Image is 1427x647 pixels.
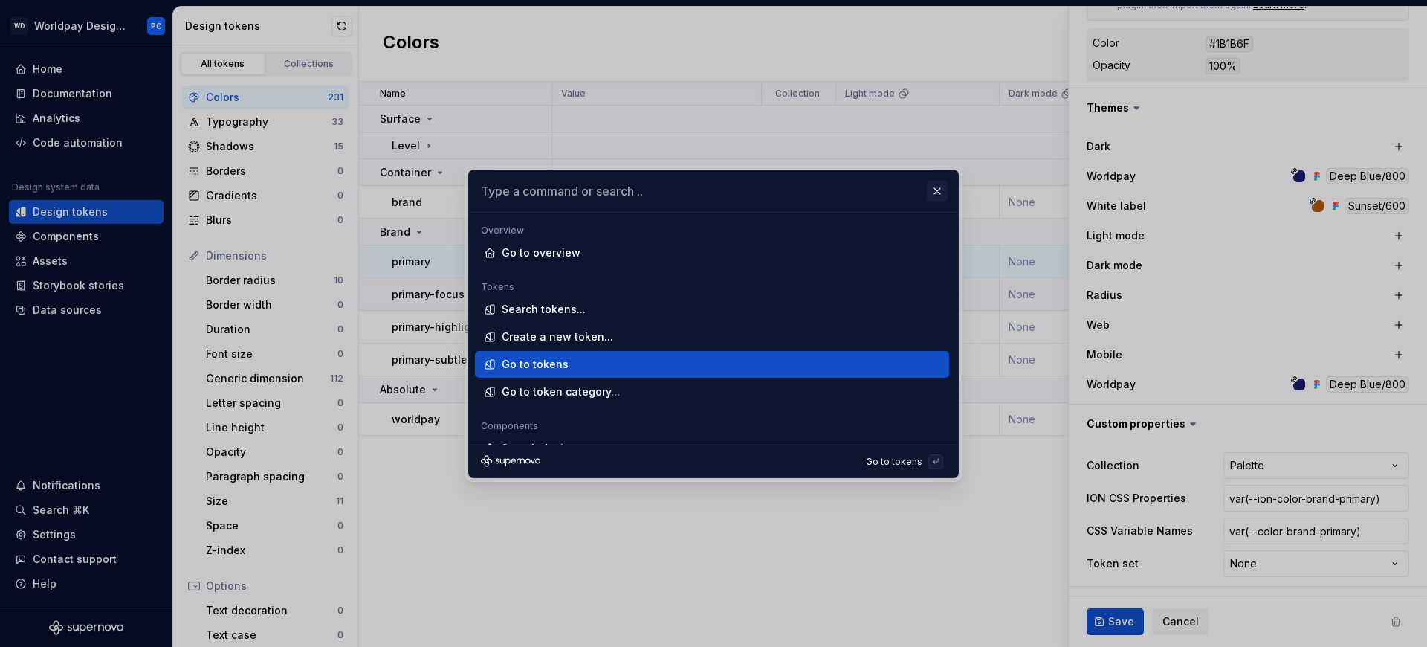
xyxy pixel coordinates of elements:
div: Components [475,420,949,432]
button: Go to tokens [860,451,946,471]
div: Overview [475,225,949,236]
div: Search tokens... [502,302,586,317]
input: Type a command or search .. [469,170,958,212]
div: Go to overview [502,245,580,260]
div: Create a new token... [502,329,613,344]
div: Search design system components... [502,441,693,456]
div: Go to tokens [502,357,569,372]
div: Go to tokens [866,455,928,467]
svg: Supernova Logo [481,455,540,467]
div: Type a command or search .. [469,213,958,445]
div: Go to token category... [502,384,620,399]
div: Tokens [475,281,949,293]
